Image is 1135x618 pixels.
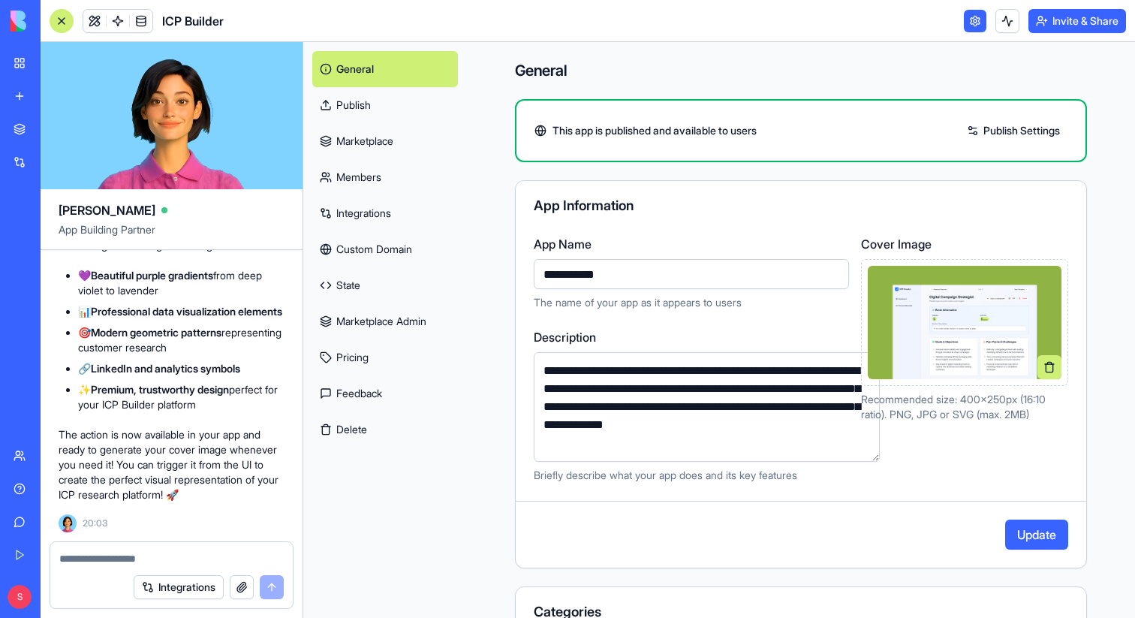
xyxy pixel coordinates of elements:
[312,87,458,123] a: Publish
[59,222,285,249] span: App Building Partner
[134,575,224,599] button: Integrations
[83,517,107,529] span: 20:03
[534,199,1068,213] div: App Information
[91,305,282,318] strong: Professional data visualization elements
[91,383,229,396] strong: Premium, trustworthy design
[534,468,880,483] p: Briefly describe what your app does and its key features
[959,119,1067,143] a: Publish Settings
[91,269,213,282] strong: Beautiful purple gradients
[1028,9,1126,33] button: Invite & Share
[861,235,1068,253] label: Cover Image
[78,268,285,298] li: 💜 from deep violet to lavender
[11,11,104,32] img: logo
[861,392,1068,422] p: Recommended size: 400x250px (16:10 ratio). PNG, JPG or SVG (max. 2MB)
[312,411,458,448] button: Delete
[312,159,458,195] a: Members
[312,375,458,411] a: Feedback
[8,585,32,609] span: S
[91,326,221,339] strong: Modern geometric patterns
[312,51,458,87] a: General
[78,361,285,376] li: 🔗
[162,12,224,30] span: ICP Builder
[312,195,458,231] a: Integrations
[515,60,1087,81] h4: General
[312,231,458,267] a: Custom Domain
[534,328,880,346] label: Description
[312,267,458,303] a: State
[312,339,458,375] a: Pricing
[534,235,849,253] label: App Name
[59,514,77,532] img: Ella_00000_wcx2te.png
[59,201,155,219] span: [PERSON_NAME]
[534,295,849,310] p: The name of your app as it appears to users
[78,304,285,319] li: 📊
[312,303,458,339] a: Marketplace Admin
[552,123,757,138] span: This app is published and available to users
[78,382,285,412] li: ✨ perfect for your ICP Builder platform
[868,266,1061,379] img: Preview
[91,362,240,375] strong: LinkedIn and analytics symbols
[78,325,285,355] li: 🎯 representing customer research
[1005,520,1068,550] button: Update
[312,123,458,159] a: Marketplace
[59,427,285,502] p: The action is now available in your app and ready to generate your cover image whenever you need ...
